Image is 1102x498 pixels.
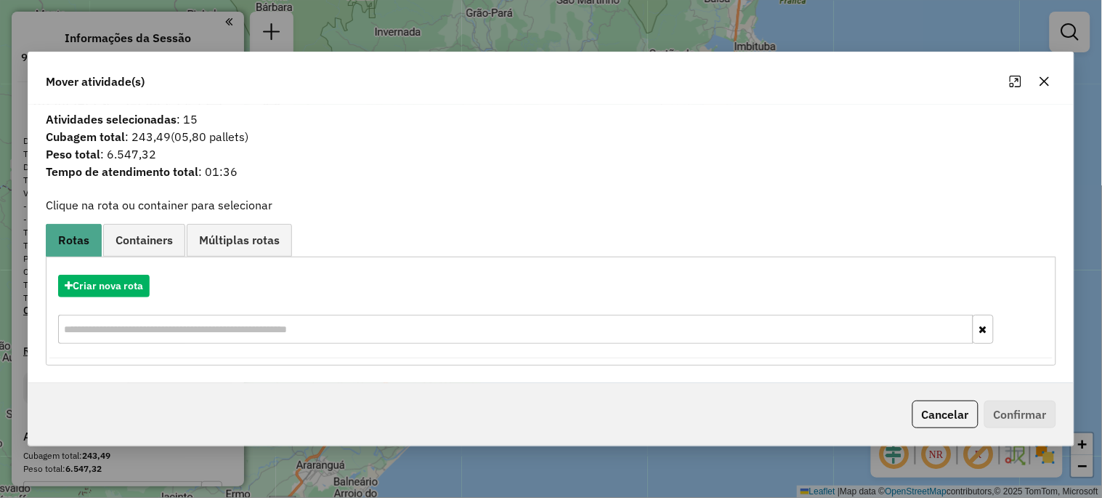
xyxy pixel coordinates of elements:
span: Múltiplas rotas [199,234,280,246]
button: Maximize [1004,70,1027,93]
span: Containers [116,234,173,246]
span: (05,80 pallets) [171,129,248,144]
label: Clique na rota ou container para selecionar [46,196,272,214]
button: Criar nova rota [58,275,150,297]
strong: Tempo de atendimento total [46,164,198,179]
button: Cancelar [912,401,979,428]
span: Rotas [58,234,89,246]
strong: Atividades selecionadas [46,112,177,126]
span: : 15 [37,111,1065,128]
strong: Cubagem total [46,129,125,144]
span: : 243,49 [37,128,1065,145]
span: : 6.547,32 [37,145,1065,163]
span: Mover atividade(s) [46,73,145,90]
strong: Peso total [46,147,100,161]
span: : 01:36 [37,163,1065,180]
